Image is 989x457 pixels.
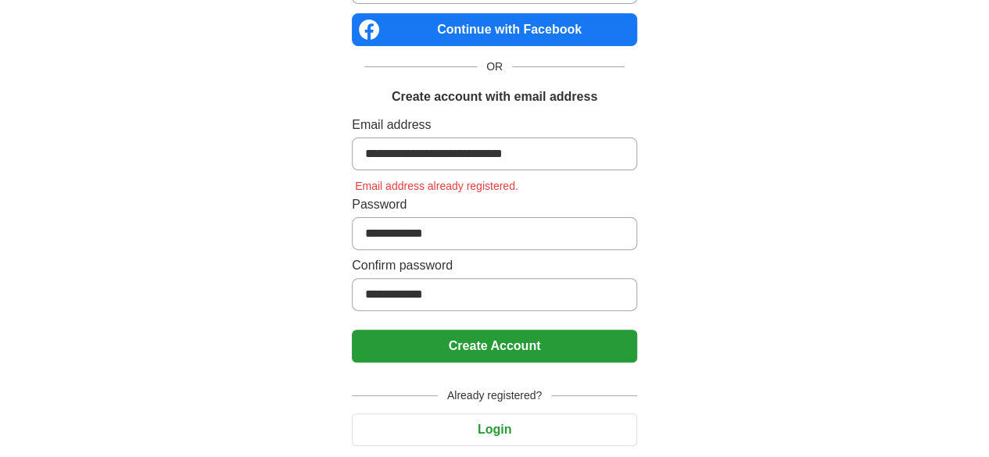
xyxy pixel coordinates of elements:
[352,13,637,46] a: Continue with Facebook
[352,180,521,192] span: Email address already registered.
[352,116,637,134] label: Email address
[392,87,597,106] h1: Create account with email address
[352,413,637,446] button: Login
[438,387,551,404] span: Already registered?
[352,195,637,214] label: Password
[352,423,637,436] a: Login
[477,59,512,75] span: OR
[352,330,637,362] button: Create Account
[352,256,637,275] label: Confirm password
